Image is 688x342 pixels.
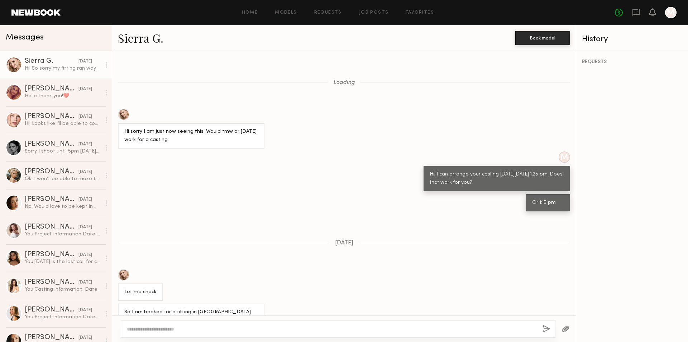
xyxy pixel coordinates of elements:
div: Or 1:15 pm [532,199,564,207]
div: [PERSON_NAME] [25,168,78,175]
div: [DATE] [78,169,92,175]
div: [DATE] [78,307,92,314]
div: Np! Would love to be kept in mind for the next one :) [25,203,101,210]
div: [DATE] [78,113,92,120]
div: [PERSON_NAME] [25,141,78,148]
div: [PERSON_NAME] [25,113,78,120]
div: [DATE] [78,279,92,286]
div: Let me check [124,288,157,296]
div: Hi! Looks like i’ll be able to come a little earlier! Is that okay? [25,120,101,127]
div: [PERSON_NAME] [25,334,78,341]
a: Home [242,10,258,15]
a: Sierra G. [118,30,163,46]
div: You: Project Information Date & Time: [ September] Location: [ [GEOGRAPHIC_DATA]] Duration: [ App... [25,314,101,320]
div: Hello thank you!❤️ [25,93,101,99]
div: You: Project Information Date & Time: [ Between [DATE] - [DATE] ] Location: [ [GEOGRAPHIC_DATA]] ... [25,231,101,238]
span: Loading [333,80,355,86]
div: [DATE] [78,58,92,65]
div: [PERSON_NAME] [25,279,78,286]
div: [PERSON_NAME] [25,85,78,93]
div: Hi! So sorry my fitting ran way over [DATE] and just got off [DATE]! [25,65,101,72]
div: [DATE] [78,141,92,148]
div: You: [DATE] is the last call for casting, if you are interested, i can arrange the time for [25,258,101,265]
div: REQUESTS [582,60,682,65]
div: [DATE] [78,252,92,258]
div: [DATE] [78,224,92,231]
div: [PERSON_NAME] [25,196,78,203]
a: Job Posts [359,10,389,15]
div: [PERSON_NAME] [25,224,78,231]
span: [DATE] [335,240,353,246]
a: Models [275,10,297,15]
a: M [665,7,677,18]
div: Sierra G. [25,58,78,65]
div: [DATE] [78,86,92,93]
div: You: Casting information: Date: [DATE] Time: 1:15 pm Address: [STREET_ADDRESS][US_STATE] Contact ... [25,286,101,293]
div: Ok. I won’t be able to make this casting, but please keep me in mind for future projects! [25,175,101,182]
div: [PERSON_NAME] [25,251,78,258]
div: [PERSON_NAME] [25,306,78,314]
button: Book model [515,31,570,45]
div: Hi, I can arrange your casting [DATE][DATE] 1:25 pm. Does that work for you? [430,170,564,187]
a: Book model [515,34,570,41]
div: Hi sorry I am just now seeing this. Would tmw or [DATE] work for a casting [124,128,258,144]
div: Sorry I shoot until 5pm [DATE]. I hope to work together soon! [25,148,101,155]
div: So I am booked for a fitting in [GEOGRAPHIC_DATA] [DATE] 12-3 [124,308,258,325]
a: Favorites [406,10,434,15]
div: [DATE] [78,334,92,341]
div: [DATE] [78,196,92,203]
div: History [582,35,682,43]
a: Requests [314,10,342,15]
span: Messages [6,33,44,42]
